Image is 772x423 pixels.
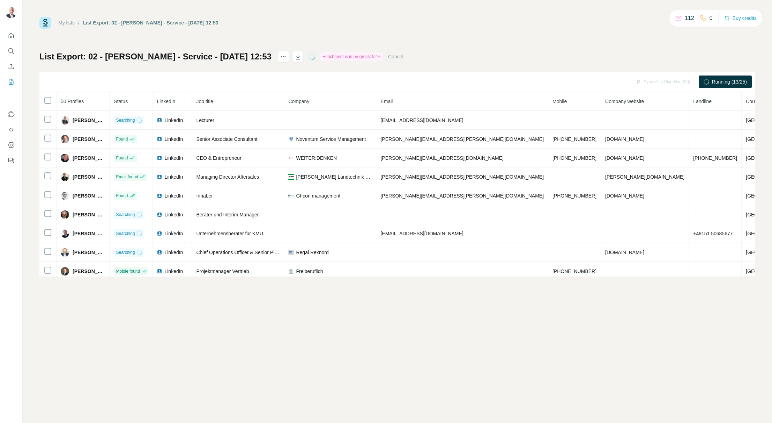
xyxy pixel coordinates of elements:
[164,268,183,275] span: LinkedIn
[116,193,128,199] span: Found
[157,268,162,274] img: LinkedIn logo
[380,136,544,142] span: [PERSON_NAME][EMAIL_ADDRESS][PERSON_NAME][DOMAIN_NAME]
[164,155,183,162] span: LinkedIn
[6,139,17,151] button: Dashboard
[116,230,135,237] span: Searching
[164,192,183,199] span: LinkedIn
[61,248,69,257] img: Avatar
[380,117,463,123] span: [EMAIL_ADDRESS][DOMAIN_NAME]
[278,51,289,62] button: actions
[605,155,644,161] span: [DOMAIN_NAME]
[61,116,69,124] img: Avatar
[6,108,17,121] button: Use Surfe on LinkedIn
[605,250,644,255] span: [DOMAIN_NAME]
[693,99,712,104] span: Landline
[605,136,644,142] span: [DOMAIN_NAME]
[116,268,140,274] span: Mobile found
[288,250,294,255] img: company-logo
[39,51,272,62] h1: List Export: 02 - [PERSON_NAME] - Service - [DATE] 12:53
[380,99,393,104] span: Email
[605,99,644,104] span: Company website
[685,14,694,22] p: 112
[116,136,128,142] span: Found
[380,193,544,199] span: [PERSON_NAME][EMAIL_ADDRESS][PERSON_NAME][DOMAIN_NAME]
[61,99,84,104] span: 50 Profiles
[196,155,241,161] span: CEO & Entrepreneur
[164,249,183,256] span: LinkedIn
[73,249,105,256] span: [PERSON_NAME]
[73,192,105,199] span: [PERSON_NAME]
[58,20,75,26] a: My lists
[83,19,218,26] div: List Export: 02 - [PERSON_NAME] - Service - [DATE] 12:53
[73,117,105,124] span: [PERSON_NAME]
[6,29,17,42] button: Quick start
[552,99,567,104] span: Mobile
[164,230,183,237] span: LinkedIn
[116,211,135,218] span: Searching
[552,268,596,274] span: [PHONE_NUMBER]
[164,117,183,124] span: LinkedIn
[6,60,17,73] button: Enrich CSV
[746,99,763,104] span: Country
[196,231,263,236] span: Unternehmensberater für KMU
[296,155,337,162] span: WEITER:DENKEN
[6,154,17,167] button: Feedback
[61,173,69,181] img: Avatar
[296,268,323,275] span: Freiberuflich
[296,249,328,256] span: Regal Rexnord
[164,211,183,218] span: LinkedIn
[164,173,183,180] span: LinkedIn
[196,268,249,274] span: Projektmanager Vertrieb
[157,155,162,161] img: LinkedIn logo
[196,117,214,123] span: Lecturer
[605,193,644,199] span: [DOMAIN_NAME]
[288,174,294,180] img: company-logo
[296,173,372,180] span: [PERSON_NAME] Landtechnik GmbH
[380,155,503,161] span: [PERSON_NAME][EMAIL_ADDRESS][DOMAIN_NAME]
[39,17,51,29] img: Surfe Logo
[157,174,162,180] img: LinkedIn logo
[552,136,596,142] span: [PHONE_NUMBER]
[73,230,105,237] span: [PERSON_NAME]
[710,14,713,22] p: 0
[61,267,69,275] img: Avatar
[693,155,737,161] span: [PHONE_NUMBER]
[380,174,544,180] span: [PERSON_NAME][EMAIL_ADDRESS][PERSON_NAME][DOMAIN_NAME]
[157,250,162,255] img: LinkedIn logo
[6,45,17,57] button: Search
[724,13,757,23] button: Buy credits
[116,249,135,256] span: Searching
[114,99,128,104] span: Status
[116,117,135,123] span: Searching
[116,174,138,180] span: Email found
[296,136,366,143] span: Noventum Service Management
[78,19,80,26] li: /
[196,99,213,104] span: Job title
[73,173,105,180] span: [PERSON_NAME]
[164,136,183,143] span: LinkedIn
[196,136,257,142] span: Senior Associate Consultant
[157,117,162,123] img: LinkedIn logo
[6,123,17,136] button: Use Surfe API
[73,136,105,143] span: [PERSON_NAME]
[380,231,463,236] span: [EMAIL_ADDRESS][DOMAIN_NAME]
[552,193,596,199] span: [PHONE_NUMBER]
[157,193,162,199] img: LinkedIn logo
[61,229,69,238] img: Avatar
[320,52,383,61] div: Enrichment is in progress: 52%
[6,76,17,88] button: My lists
[196,250,414,255] span: Chief Operations Officer & Senior Plant Manager - Regal Rexnord - CENTA Antriebe Kirschey GmbH
[157,212,162,217] img: LinkedIn logo
[61,192,69,200] img: Avatar
[6,7,17,18] img: Avatar
[196,174,259,180] span: Managing Director Aftersales
[196,212,259,217] span: Berater und Interim Manager
[712,78,747,85] span: Running (13/25)
[288,193,294,199] img: company-logo
[196,193,213,199] span: Inhaber
[693,231,733,236] span: +49151 50685677
[157,99,175,104] span: LinkedIn
[61,210,69,219] img: Avatar
[73,268,105,275] span: [PERSON_NAME]
[157,231,162,236] img: LinkedIn logo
